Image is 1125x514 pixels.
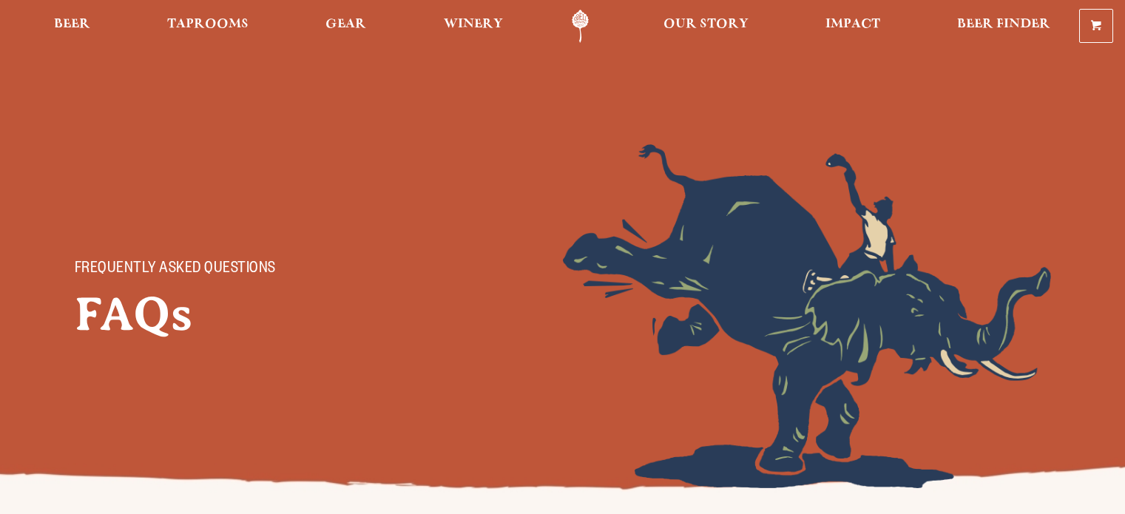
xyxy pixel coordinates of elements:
[553,10,608,43] a: Odell Home
[816,10,890,43] a: Impact
[54,18,90,30] span: Beer
[75,288,430,341] h2: FAQs
[316,10,376,43] a: Gear
[158,10,258,43] a: Taprooms
[44,10,100,43] a: Beer
[563,144,1051,488] img: Foreground404
[434,10,513,43] a: Winery
[663,18,749,30] span: Our Story
[444,18,503,30] span: Winery
[654,10,758,43] a: Our Story
[325,18,366,30] span: Gear
[957,18,1050,30] span: Beer Finder
[75,261,400,279] p: FREQUENTLY ASKED QUESTIONS
[825,18,880,30] span: Impact
[947,10,1060,43] a: Beer Finder
[167,18,249,30] span: Taprooms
